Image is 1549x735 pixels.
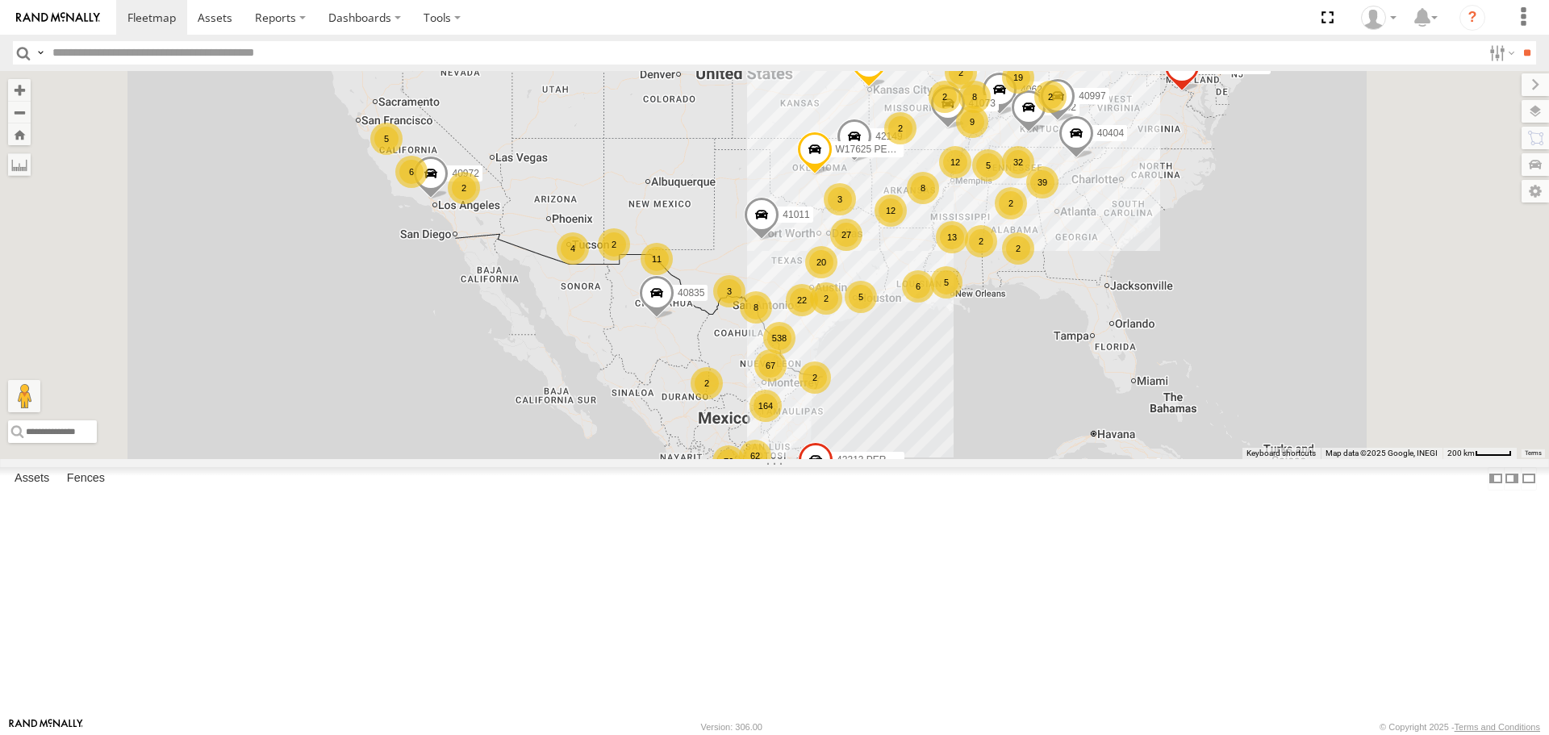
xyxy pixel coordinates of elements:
div: 2 [1034,81,1067,113]
div: 39 [1026,166,1058,198]
label: Search Filter Options [1483,41,1518,65]
label: Measure [8,153,31,176]
button: Zoom out [8,101,31,123]
span: 200 km [1447,449,1475,457]
a: Terms and Conditions [1455,722,1540,732]
div: Caseta Laredo TX [1355,6,1402,30]
span: 41011 [783,209,809,220]
div: 5 [845,281,877,313]
div: © Copyright 2025 - [1380,722,1540,732]
span: 42149 [875,131,902,142]
div: 12 [939,146,971,178]
label: Dock Summary Table to the Left [1488,467,1504,491]
label: Dock Summary Table to the Right [1504,467,1520,491]
label: Hide Summary Table [1521,467,1537,491]
div: 2 [929,81,961,113]
div: 2 [965,225,997,257]
button: Zoom Home [8,123,31,145]
div: 19 [1002,61,1034,94]
span: 40835 [678,288,704,299]
div: 11 [641,243,673,275]
span: 41073 [969,98,996,110]
div: 5 [972,149,1004,182]
div: 20 [805,246,837,278]
span: 40972 [452,168,478,179]
div: 2 [448,172,480,204]
div: 2 [884,112,916,144]
div: 6 [395,156,428,188]
div: 2 [598,228,630,261]
div: 8 [907,172,939,204]
div: 2 [995,187,1027,219]
div: 3 [824,183,856,215]
span: W17625 PERDIDO [836,144,919,156]
div: 538 [763,322,795,354]
div: 27 [830,219,862,251]
i: ? [1459,5,1485,31]
div: 2 [945,56,977,89]
button: Drag Pegman onto the map to open Street View [8,380,40,412]
span: Map data ©2025 Google, INEGI [1326,449,1438,457]
div: 12 [875,194,907,227]
div: 5 [930,266,962,299]
div: 8 [740,291,772,324]
div: 2 [810,282,842,315]
label: Map Settings [1522,180,1549,203]
div: 3 [713,275,745,307]
label: Assets [6,468,57,491]
span: 40404 [1097,127,1124,139]
div: 2 [691,367,723,399]
div: Version: 306.00 [701,722,762,732]
button: Zoom in [8,79,31,101]
div: 2 [1002,232,1034,265]
div: 2 [799,361,831,394]
div: 6 [902,270,934,303]
img: rand-logo.svg [16,12,100,23]
a: Terms (opens in new tab) [1525,449,1542,456]
button: Map Scale: 200 km per 42 pixels [1443,448,1517,459]
div: 62 [739,440,771,472]
div: 164 [749,390,782,422]
div: 9 [956,106,988,138]
a: Visit our Website [9,719,83,735]
div: 32 [1002,146,1034,178]
label: Search Query [34,41,47,65]
div: 76 [712,445,745,478]
div: 13 [936,221,968,253]
div: 5 [370,123,403,155]
span: 42313 PERDIDO [837,454,910,466]
div: 67 [754,349,787,382]
div: 22 [786,284,818,316]
div: 4 [557,232,589,265]
label: Fences [59,468,113,491]
div: 8 [958,81,991,113]
button: Keyboard shortcuts [1246,448,1316,459]
span: 40997 [1079,91,1105,102]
